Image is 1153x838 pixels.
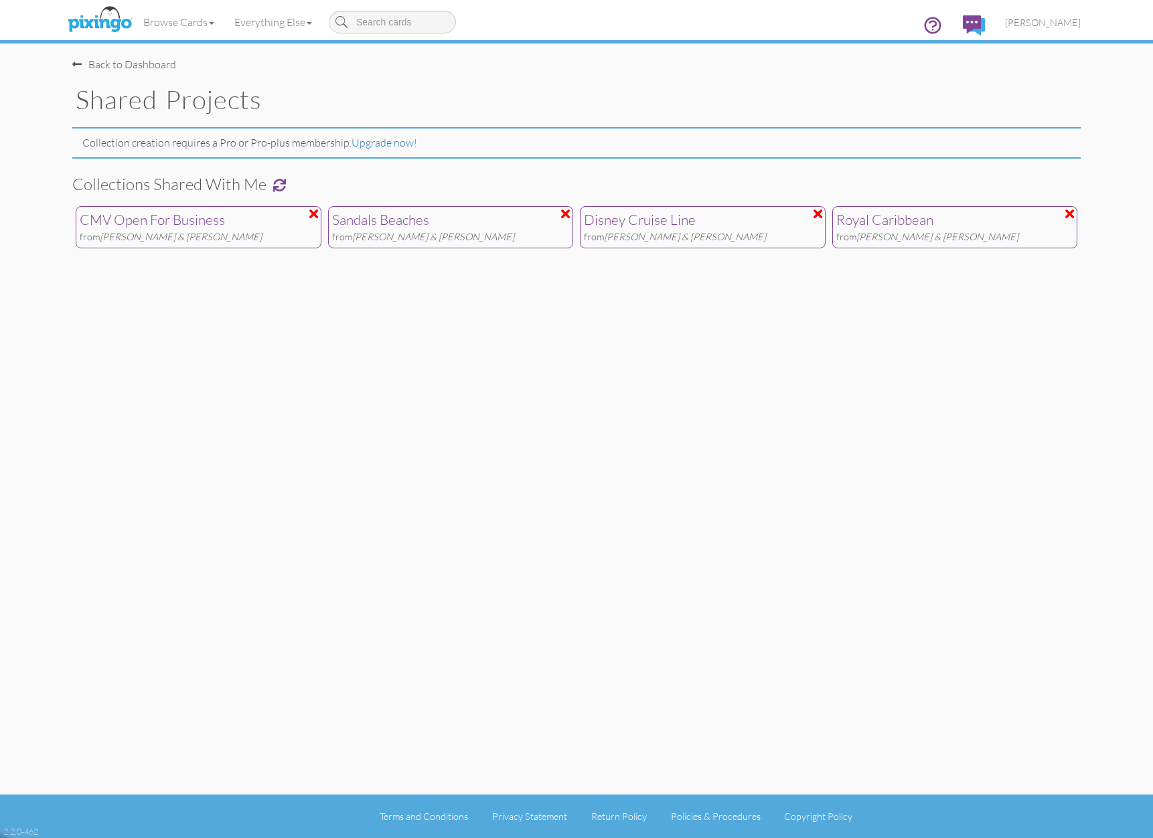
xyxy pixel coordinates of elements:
[76,86,1091,114] h1: Shared Projects
[836,230,1074,244] div: from
[352,136,417,149] a: Upgrade now!
[836,210,1074,230] div: Royal Caribbean
[584,210,822,230] div: Disney Cruise Line
[76,129,1104,157] div: Collection creation requires a Pro or Pro-plus membership.
[72,57,176,72] div: Back to Dashboard
[856,231,1018,242] span: [PERSON_NAME] & [PERSON_NAME]
[332,210,570,230] div: Sandals Beaches
[3,825,38,837] div: 2.2.0-462
[133,5,224,39] a: Browse Cards
[329,11,456,33] input: Search cards
[995,5,1091,39] a: [PERSON_NAME]
[352,231,514,242] span: [PERSON_NAME] & [PERSON_NAME]
[492,811,567,822] a: Privacy Statement
[80,210,317,230] div: CMV Open For Business
[584,230,822,244] div: from
[963,15,985,35] img: comments.svg
[224,5,322,39] a: Everything Else
[671,811,761,822] a: Policies & Procedures
[591,811,647,822] a: Return Policy
[72,175,1081,193] h3: Collections shared with me
[380,811,468,822] a: Terms and Conditions
[1005,17,1081,28] span: [PERSON_NAME]
[332,230,570,244] div: from
[604,231,766,242] span: [PERSON_NAME] & [PERSON_NAME]
[100,231,262,242] span: [PERSON_NAME] & [PERSON_NAME]
[80,230,317,244] div: from
[64,3,135,37] img: pixingo logo
[72,44,1081,72] nav-back: Dashboard
[784,811,852,822] a: Copyright Policy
